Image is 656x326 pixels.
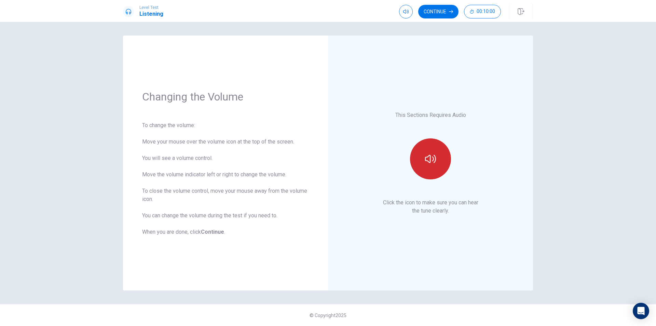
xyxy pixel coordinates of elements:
[142,121,309,236] div: To change the volume: Move your mouse over the volume icon at the top of the screen. You will see...
[383,199,478,215] p: Click the icon to make sure you can hear the tune clearly.
[139,5,163,10] span: Level Test
[464,5,501,18] button: 00:10:00
[633,303,649,319] div: Open Intercom Messenger
[201,229,224,235] b: Continue
[310,313,346,318] span: © Copyright 2025
[395,111,466,119] p: This Sections Requires Audio
[477,9,495,14] span: 00:10:00
[418,5,459,18] button: Continue
[142,90,309,104] h1: Changing the Volume
[139,10,163,18] h1: Listening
